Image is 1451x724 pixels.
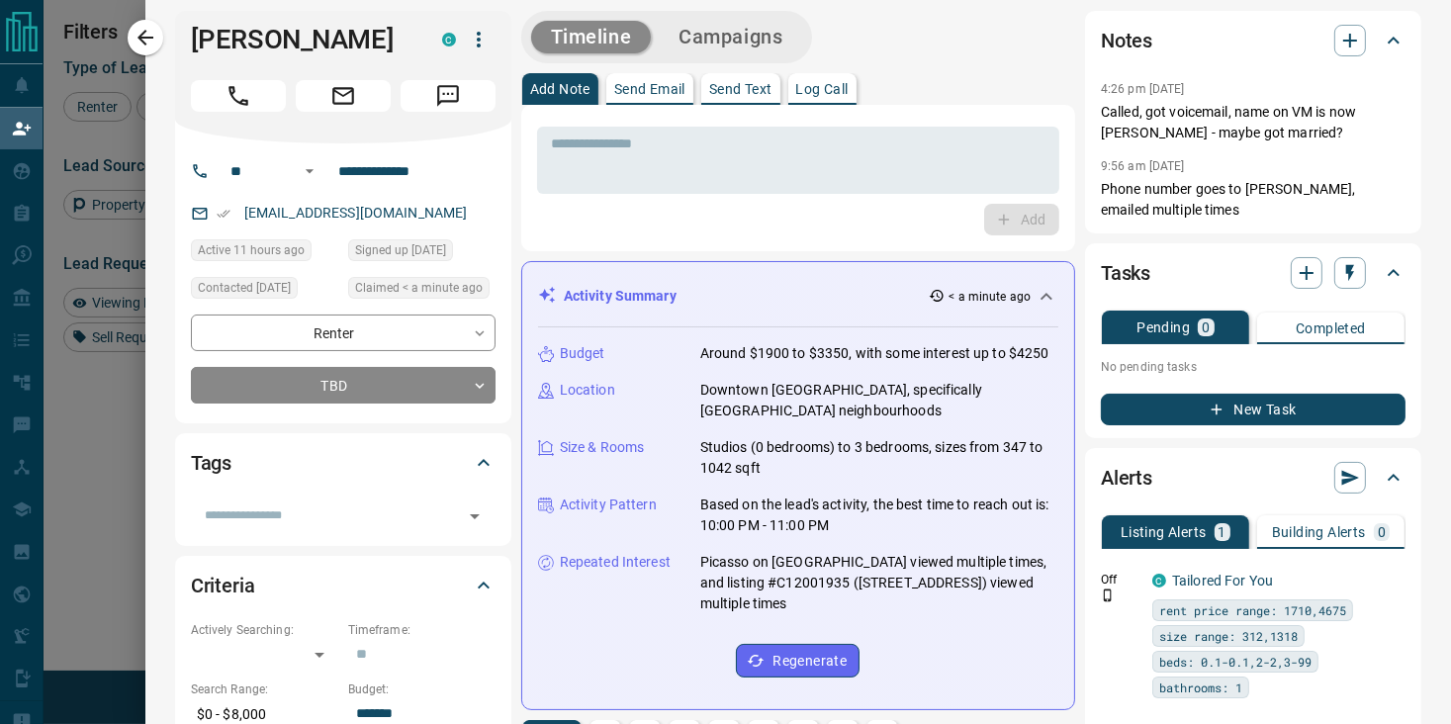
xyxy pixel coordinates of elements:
[1121,525,1207,539] p: Listing Alerts
[348,277,496,305] div: Tue Sep 16 2025
[796,82,849,96] p: Log Call
[1101,454,1406,501] div: Alerts
[1152,574,1166,588] div: condos.ca
[198,278,291,298] span: Contacted [DATE]
[736,644,860,678] button: Regenerate
[1172,573,1273,588] a: Tailored For You
[191,621,338,639] p: Actively Searching:
[1159,678,1242,697] span: bathrooms: 1
[191,239,338,267] div: Mon Sep 15 2025
[700,552,1058,614] p: Picasso on [GEOGRAPHIC_DATA] viewed multiple times, and listing #C12001935 ([STREET_ADDRESS]) vie...
[1159,626,1298,646] span: size range: 312,1318
[949,288,1031,306] p: < a minute ago
[560,380,615,401] p: Location
[538,278,1058,315] div: Activity Summary< a minute ago
[217,207,230,221] svg: Email Verified
[1272,525,1366,539] p: Building Alerts
[1101,352,1406,382] p: No pending tasks
[298,159,321,183] button: Open
[191,315,496,351] div: Renter
[461,502,489,530] button: Open
[560,495,657,515] p: Activity Pattern
[700,437,1058,479] p: Studios (0 bedrooms) to 3 bedrooms, sizes from 347 to 1042 sqft
[1101,82,1185,96] p: 4:26 pm [DATE]
[348,621,496,639] p: Timeframe:
[442,33,456,46] div: condos.ca
[1101,25,1152,56] h2: Notes
[191,367,496,404] div: TBD
[1296,321,1366,335] p: Completed
[1101,257,1150,289] h2: Tasks
[560,437,645,458] p: Size & Rooms
[191,570,255,601] h2: Criteria
[1101,249,1406,297] div: Tasks
[700,380,1058,421] p: Downtown [GEOGRAPHIC_DATA], specifically [GEOGRAPHIC_DATA] neighbourhoods
[530,82,590,96] p: Add Note
[355,240,446,260] span: Signed up [DATE]
[1378,525,1386,539] p: 0
[564,286,677,307] p: Activity Summary
[191,24,412,55] h1: [PERSON_NAME]
[191,277,338,305] div: Thu Oct 27 2022
[700,343,1049,364] p: Around $1900 to $3350, with some interest up to $4250
[614,82,685,96] p: Send Email
[296,80,391,112] span: Email
[1159,652,1312,672] span: beds: 0.1-0.1,2-2,3-99
[531,21,652,53] button: Timeline
[191,562,496,609] div: Criteria
[1101,159,1185,173] p: 9:56 am [DATE]
[709,82,772,96] p: Send Text
[401,80,496,112] span: Message
[1101,17,1406,64] div: Notes
[1101,394,1406,425] button: New Task
[1219,525,1226,539] p: 1
[191,439,496,487] div: Tags
[560,552,671,573] p: Repeated Interest
[700,495,1058,536] p: Based on the lead's activity, the best time to reach out is: 10:00 PM - 11:00 PM
[1159,600,1346,620] span: rent price range: 1710,4675
[1101,588,1115,602] svg: Push Notification Only
[1136,320,1190,334] p: Pending
[191,680,338,698] p: Search Range:
[355,278,483,298] span: Claimed < a minute ago
[191,80,286,112] span: Call
[659,21,802,53] button: Campaigns
[191,447,231,479] h2: Tags
[1101,571,1140,588] p: Off
[1202,320,1210,334] p: 0
[560,343,605,364] p: Budget
[348,239,496,267] div: Thu Jan 11 2018
[244,205,468,221] a: [EMAIL_ADDRESS][DOMAIN_NAME]
[198,240,305,260] span: Active 11 hours ago
[1101,462,1152,494] h2: Alerts
[1101,102,1406,143] p: Called, got voicemail, name on VM is now [PERSON_NAME] - maybe got married?
[1101,179,1406,221] p: Phone number goes to [PERSON_NAME], emailed multiple times
[348,680,496,698] p: Budget:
